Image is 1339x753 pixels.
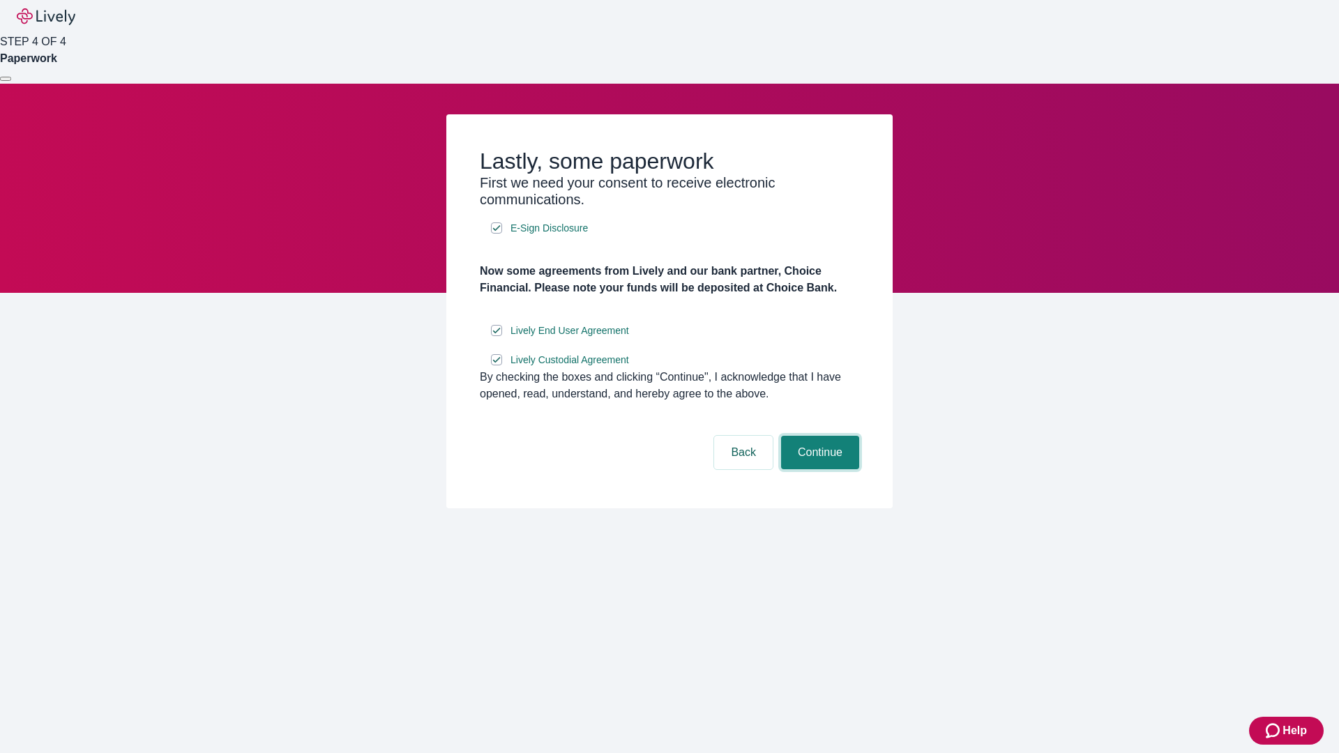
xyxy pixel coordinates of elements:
svg: Zendesk support icon [1266,722,1283,739]
a: e-sign disclosure document [508,220,591,237]
a: e-sign disclosure document [508,322,632,340]
button: Continue [781,436,859,469]
span: Lively End User Agreement [510,324,629,338]
img: Lively [17,8,75,25]
button: Zendesk support iconHelp [1249,717,1324,745]
span: E-Sign Disclosure [510,221,588,236]
span: Help [1283,722,1307,739]
h2: Lastly, some paperwork [480,148,859,174]
button: Back [714,436,773,469]
h3: First we need your consent to receive electronic communications. [480,174,859,208]
span: Lively Custodial Agreement [510,353,629,367]
div: By checking the boxes and clicking “Continue", I acknowledge that I have opened, read, understand... [480,369,859,402]
a: e-sign disclosure document [508,351,632,369]
h4: Now some agreements from Lively and our bank partner, Choice Financial. Please note your funds wi... [480,263,859,296]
